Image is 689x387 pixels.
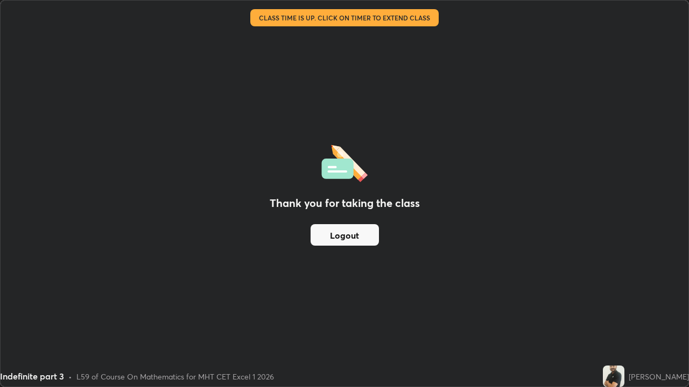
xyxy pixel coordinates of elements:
div: L59 of Course On Mathematics for MHT CET Excel 1 2026 [76,371,274,382]
img: offlineFeedback.1438e8b3.svg [321,141,368,182]
h2: Thank you for taking the class [270,195,420,211]
div: • [68,371,72,382]
div: [PERSON_NAME] [629,371,689,382]
button: Logout [311,224,379,246]
img: d3a77f6480ef436aa699e2456eb71494.jpg [603,365,624,387]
